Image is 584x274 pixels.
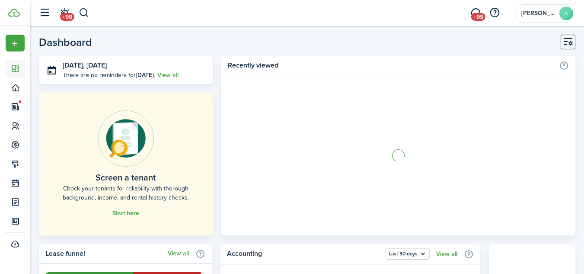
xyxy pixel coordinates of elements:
[168,250,189,257] a: View all
[60,13,74,21] span: +99
[521,10,556,16] span: Allen
[386,248,430,260] button: Open menu
[8,9,20,17] img: TenantCloud
[63,60,206,71] h3: [DATE], [DATE]
[112,210,139,217] a: Start here
[467,2,484,24] a: Messaging
[561,35,575,49] button: Customise
[56,2,73,24] a: Notifications
[386,248,430,260] button: Last 30 days
[136,71,154,80] b: [DATE]
[436,251,457,258] a: View all
[39,37,92,48] header-page-title: Dashboard
[6,35,25,52] button: Open menu
[98,110,154,167] img: Online payments
[157,71,179,80] a: View all
[36,5,53,21] button: Open sidebar
[471,13,485,21] span: +99
[45,248,163,259] home-widget-title: Lease funnel
[228,60,555,71] home-widget-title: Recently viewed
[79,6,89,20] button: Search
[96,171,156,184] home-placeholder-title: Screen a tenant
[487,6,502,20] button: Open resource center
[227,248,381,260] home-widget-title: Accounting
[63,71,155,80] p: There are no reminders for .
[391,148,406,163] img: Loading
[559,6,573,20] avatar-text: A
[58,184,193,202] home-placeholder-description: Check your tenants for reliability with thorough background, income, and rental history checks.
